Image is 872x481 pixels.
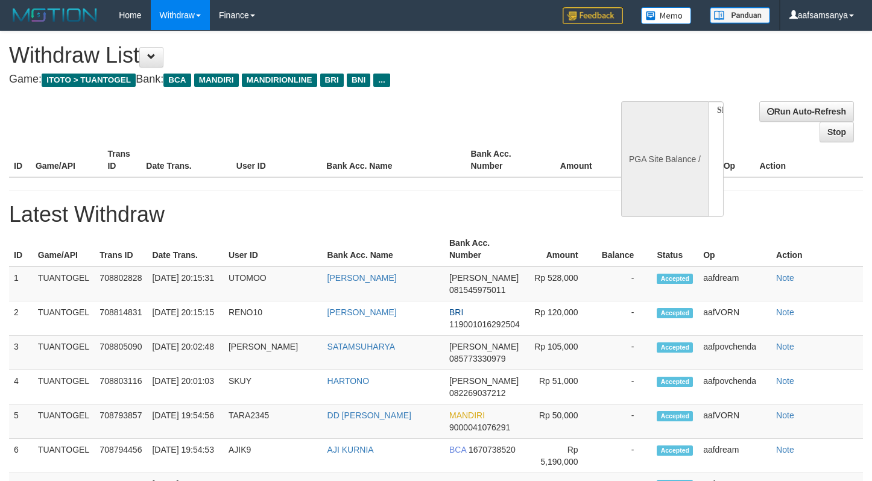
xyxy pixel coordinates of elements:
[466,143,538,177] th: Bank Acc. Number
[698,301,771,336] td: aafVORN
[224,336,323,370] td: [PERSON_NAME]
[449,273,519,283] span: [PERSON_NAME]
[9,232,33,266] th: ID
[9,301,33,336] td: 2
[657,342,693,353] span: Accepted
[776,445,794,454] a: Note
[224,301,323,336] td: RENO10
[596,404,652,439] td: -
[449,410,485,420] span: MANDIRI
[525,232,596,266] th: Amount
[469,445,516,454] span: 1670738520
[652,232,698,266] th: Status
[224,404,323,439] td: TARA2345
[698,370,771,404] td: aafpovchenda
[163,74,191,87] span: BCA
[449,423,510,432] span: 9000041076291
[776,307,794,317] a: Note
[327,410,411,420] a: DD [PERSON_NAME]
[449,285,505,295] span: 081545975011
[9,404,33,439] td: 5
[95,439,147,473] td: 708794456
[610,143,677,177] th: Balance
[449,445,466,454] span: BCA
[147,439,223,473] td: [DATE] 19:54:53
[525,336,596,370] td: Rp 105,000
[95,301,147,336] td: 708814831
[103,143,141,177] th: Trans ID
[9,203,863,227] h1: Latest Withdraw
[95,370,147,404] td: 708803116
[147,266,223,301] td: [DATE] 20:15:31
[449,354,505,363] span: 085773330979
[641,7,692,24] img: Button%20Memo.svg
[33,404,95,439] td: TUANTOGEL
[95,404,147,439] td: 708793857
[242,74,317,87] span: MANDIRIONLINE
[147,370,223,404] td: [DATE] 20:01:03
[657,377,693,387] span: Accepted
[525,301,596,336] td: Rp 120,000
[320,74,344,87] span: BRI
[194,74,239,87] span: MANDIRI
[525,439,596,473] td: Rp 5,190,000
[657,411,693,421] span: Accepted
[95,266,147,301] td: 708802828
[596,370,652,404] td: -
[759,101,854,122] a: Run Auto-Refresh
[771,232,863,266] th: Action
[719,143,755,177] th: Op
[327,445,374,454] a: AJI KURNIA
[224,370,323,404] td: SKUY
[33,266,95,301] td: TUANTOGEL
[754,143,863,177] th: Action
[147,232,223,266] th: Date Trans.
[776,376,794,386] a: Note
[820,122,854,142] a: Stop
[224,439,323,473] td: AJIK9
[327,273,397,283] a: [PERSON_NAME]
[449,307,463,317] span: BRI
[33,439,95,473] td: TUANTOGEL
[710,7,770,24] img: panduan.png
[657,308,693,318] span: Accepted
[596,301,652,336] td: -
[321,143,466,177] th: Bank Acc. Name
[347,74,370,87] span: BNI
[141,143,232,177] th: Date Trans.
[42,74,136,87] span: ITOTO > TUANTOGEL
[95,336,147,370] td: 708805090
[525,370,596,404] td: Rp 51,000
[596,232,652,266] th: Balance
[33,232,95,266] th: Game/API
[776,342,794,351] a: Note
[449,376,519,386] span: [PERSON_NAME]
[9,43,569,68] h1: Withdraw List
[33,370,95,404] td: TUANTOGEL
[449,388,505,398] span: 082269037212
[776,410,794,420] a: Note
[698,266,771,301] td: aafdream
[33,336,95,370] td: TUANTOGEL
[327,307,397,317] a: [PERSON_NAME]
[596,266,652,301] td: -
[698,336,771,370] td: aafpovchenda
[147,336,223,370] td: [DATE] 20:02:48
[449,319,520,329] span: 119001016292504
[698,232,771,266] th: Op
[95,232,147,266] th: Trans ID
[525,266,596,301] td: Rp 528,000
[525,404,596,439] td: Rp 50,000
[563,7,623,24] img: Feedback.jpg
[327,342,396,351] a: SATAMSUHARYA
[33,301,95,336] td: TUANTOGEL
[327,376,370,386] a: HARTONO
[147,301,223,336] td: [DATE] 20:15:15
[373,74,390,87] span: ...
[224,232,323,266] th: User ID
[621,101,708,217] div: PGA Site Balance /
[698,439,771,473] td: aafdream
[9,266,33,301] td: 1
[9,370,33,404] td: 4
[9,143,31,177] th: ID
